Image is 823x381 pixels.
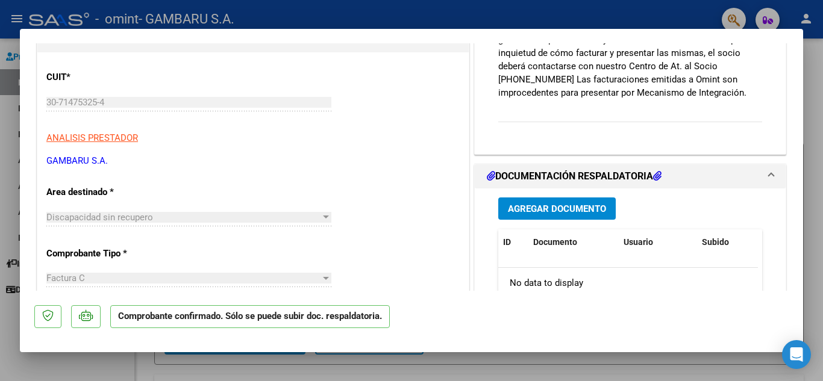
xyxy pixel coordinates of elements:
span: Documento [533,237,577,247]
p: Comprobante Tipo * [46,247,171,261]
h1: DOCUMENTACIÓN RESPALDATORIA [487,169,662,184]
p: Comprobante confirmado. Sólo se puede subir doc. respaldatoria. [110,305,390,329]
p: CUIT [46,70,171,84]
p: Area destinado * [46,185,171,199]
span: Discapacidad sin recupero [46,212,153,223]
span: Usuario [624,237,653,247]
span: Agregar Documento [508,203,606,214]
datatable-header-cell: Documento [528,229,619,255]
mat-expansion-panel-header: DOCUMENTACIÓN RESPALDATORIA [475,164,786,188]
span: ANALISIS PRESTADOR [46,132,138,143]
div: No data to display [498,268,758,298]
datatable-header-cell: Usuario [619,229,697,255]
datatable-header-cell: Subido [697,229,757,255]
p: GAMBARU S.A. [46,154,460,168]
span: ID [503,237,511,247]
button: Agregar Documento [498,197,616,220]
span: Factura C [46,273,85,283]
span: Subido [702,237,729,247]
div: Open Intercom Messenger [782,340,811,369]
datatable-header-cell: Acción [757,229,818,255]
p: Socia [PERSON_NAME] [PERSON_NAME] condición DIRECTA. Debe facturar la prestación por reintegro al... [498,7,762,99]
datatable-header-cell: ID [498,229,528,255]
